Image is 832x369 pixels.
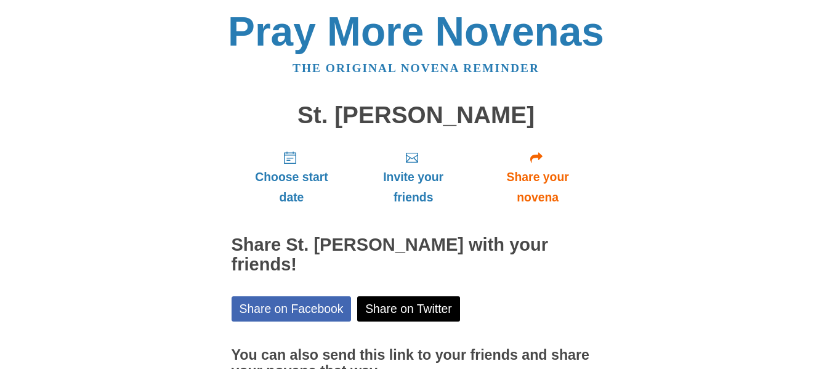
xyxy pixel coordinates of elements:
[293,62,539,75] a: The original novena reminder
[232,102,601,129] h1: St. [PERSON_NAME]
[352,140,474,214] a: Invite your friends
[487,167,589,208] span: Share your novena
[228,9,604,54] a: Pray More Novenas
[232,296,352,322] a: Share on Facebook
[364,167,462,208] span: Invite your friends
[232,140,352,214] a: Choose start date
[244,167,340,208] span: Choose start date
[475,140,601,214] a: Share your novena
[357,296,460,322] a: Share on Twitter
[232,235,601,275] h2: Share St. [PERSON_NAME] with your friends!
